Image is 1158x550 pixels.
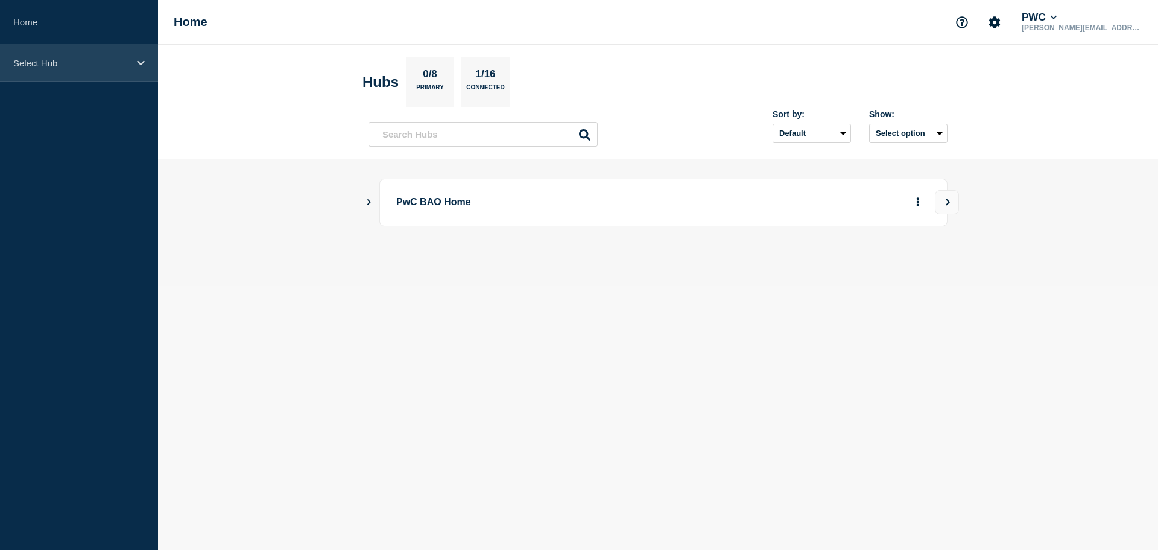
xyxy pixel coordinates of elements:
[1019,11,1059,24] button: PWC
[869,124,948,143] button: Select option
[396,191,730,214] p: PwC BAO Home
[773,109,851,119] div: Sort by:
[869,109,948,119] div: Show:
[949,10,975,35] button: Support
[416,84,444,97] p: Primary
[13,58,129,68] p: Select Hub
[1019,24,1145,32] p: [PERSON_NAME][EMAIL_ADDRESS][PERSON_NAME][DOMAIN_NAME]
[982,10,1007,35] button: Account settings
[419,68,442,84] p: 0/8
[471,68,500,84] p: 1/16
[174,15,207,29] h1: Home
[369,122,598,147] input: Search Hubs
[366,198,372,207] button: Show Connected Hubs
[935,190,959,214] button: View
[466,84,504,97] p: Connected
[910,191,926,214] button: More actions
[362,74,399,91] h2: Hubs
[773,124,851,143] select: Sort by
